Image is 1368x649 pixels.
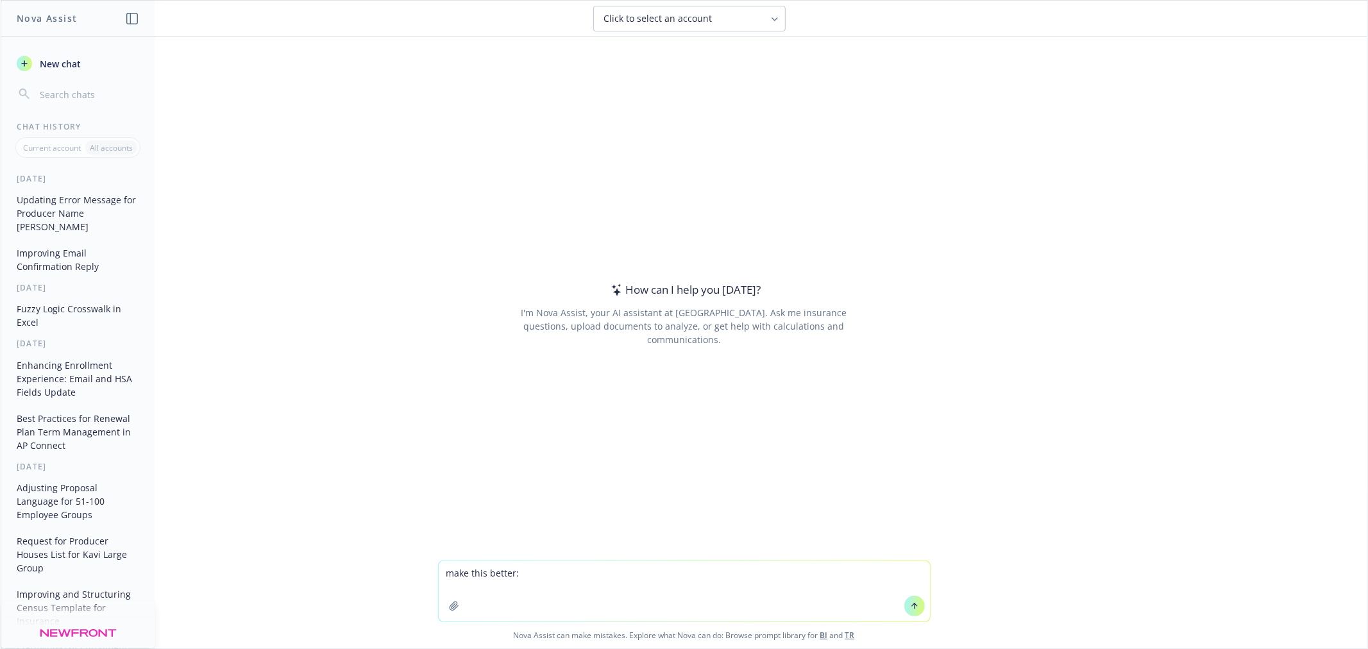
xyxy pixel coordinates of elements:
[607,282,761,298] div: How can I help you [DATE]?
[1,121,155,132] div: Chat History
[12,355,144,403] button: Enhancing Enrollment Experience: Email and HSA Fields Update
[12,298,144,333] button: Fuzzy Logic Crosswalk in Excel
[37,85,139,103] input: Search chats
[593,6,786,31] button: Click to select an account
[12,52,144,75] button: New chat
[12,408,144,456] button: Best Practices for Renewal Plan Term Management in AP Connect
[439,561,930,621] textarea: make this better:
[845,630,855,641] a: TR
[23,142,81,153] p: Current account
[12,189,144,237] button: Updating Error Message for Producer Name [PERSON_NAME]
[12,477,144,525] button: Adjusting Proposal Language for 51-100 Employee Groups
[1,338,155,349] div: [DATE]
[90,142,133,153] p: All accounts
[503,306,865,346] div: I'm Nova Assist, your AI assistant at [GEOGRAPHIC_DATA]. Ask me insurance questions, upload docum...
[1,461,155,472] div: [DATE]
[17,12,77,25] h1: Nova Assist
[12,530,144,578] button: Request for Producer Houses List for Kavi Large Group
[37,57,81,71] span: New chat
[6,622,1362,648] span: Nova Assist can make mistakes. Explore what Nova can do: Browse prompt library for and
[820,630,828,641] a: BI
[1,173,155,184] div: [DATE]
[604,12,713,25] span: Click to select an account
[12,584,144,632] button: Improving and Structuring Census Template for Insurance
[12,242,144,277] button: Improving Email Confirmation Reply
[1,282,155,293] div: [DATE]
